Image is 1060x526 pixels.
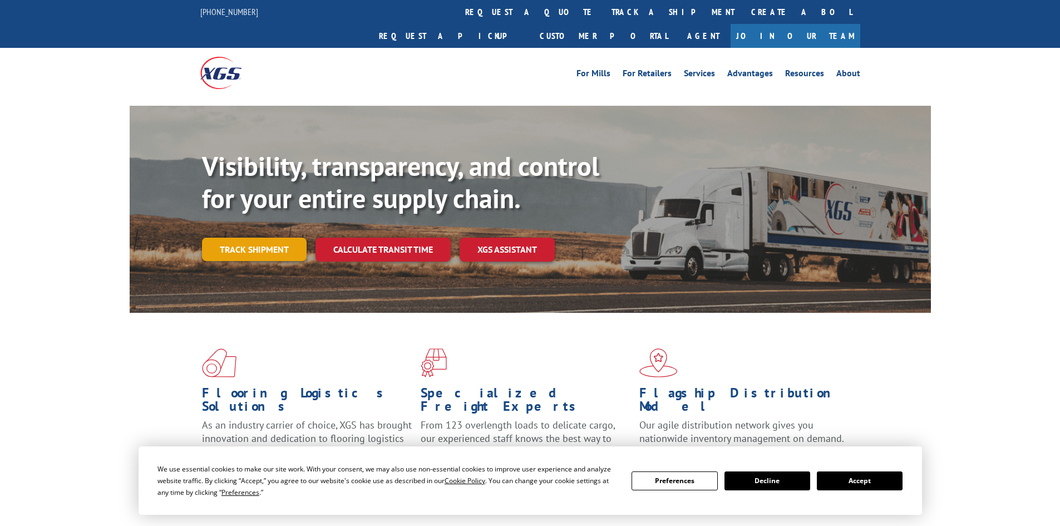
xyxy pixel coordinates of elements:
a: Calculate transit time [315,238,451,262]
img: xgs-icon-total-supply-chain-intelligence-red [202,348,236,377]
a: [PHONE_NUMBER] [200,6,258,17]
button: Accept [817,471,903,490]
a: Request a pickup [371,24,531,48]
img: xgs-icon-focused-on-flooring-red [421,348,447,377]
a: Customer Portal [531,24,676,48]
span: Preferences [221,488,259,497]
a: XGS ASSISTANT [460,238,555,262]
h1: Flagship Distribution Model [639,386,850,419]
a: Track shipment [202,238,307,261]
span: As an industry carrier of choice, XGS has brought innovation and dedication to flooring logistics... [202,419,412,458]
button: Decline [724,471,810,490]
div: Cookie Consent Prompt [139,446,922,515]
h1: Specialized Freight Experts [421,386,631,419]
span: Our agile distribution network gives you nationwide inventory management on demand. [639,419,844,445]
a: Services [684,69,715,81]
button: Preferences [632,471,717,490]
b: Visibility, transparency, and control for your entire supply chain. [202,149,599,215]
h1: Flooring Logistics Solutions [202,386,412,419]
a: For Mills [576,69,610,81]
span: Cookie Policy [445,476,485,485]
img: xgs-icon-flagship-distribution-model-red [639,348,678,377]
a: Agent [676,24,731,48]
a: About [836,69,860,81]
a: Join Our Team [731,24,860,48]
a: Resources [785,69,824,81]
p: From 123 overlength loads to delicate cargo, our experienced staff knows the best way to move you... [421,419,631,468]
a: Advantages [727,69,773,81]
div: We use essential cookies to make our site work. With your consent, we may also use non-essential ... [157,463,618,498]
a: For Retailers [623,69,672,81]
